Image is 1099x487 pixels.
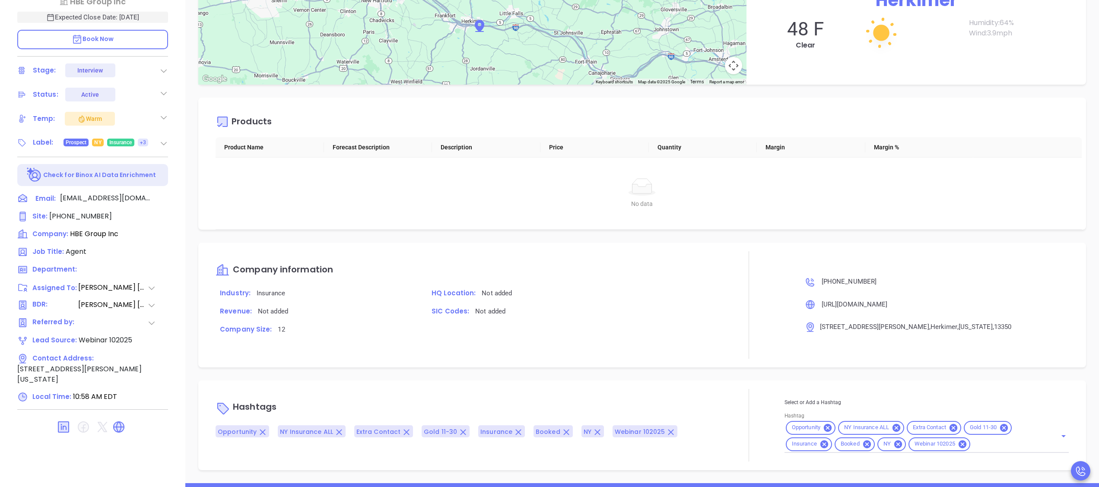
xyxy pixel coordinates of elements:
p: Humidity: 64 % [969,18,1077,28]
th: Price [540,137,649,158]
img: Ai-Enrich-DaqCidB-.svg [27,168,42,183]
span: Extra Contact [908,424,951,431]
div: Booked [835,437,875,451]
img: Google [200,73,229,85]
span: Prospect [66,138,87,147]
span: Extra Contact [356,427,400,436]
span: Webinar 102025 [615,427,665,436]
span: Company information [233,263,333,275]
div: NY [877,437,906,451]
div: Temp: [33,112,55,125]
span: Referred by: [32,317,77,328]
p: Wind: 3.9 mph [969,28,1077,38]
p: Select or Add a Hashtag [785,398,1069,407]
th: Product Name [216,137,324,158]
span: Webinar 102025 [909,440,960,448]
div: Webinar 102025 [908,437,970,451]
span: , 13350 [993,323,1012,331]
div: Extra Contact [907,421,961,435]
span: [PHONE_NUMBER] [822,278,877,285]
span: NY Insurance ALL [280,427,333,436]
div: No data [226,199,1058,209]
span: Insurance [480,427,512,436]
span: NY [878,440,896,448]
span: Not added [482,289,512,297]
span: NY Insurance ALL [839,424,894,431]
span: Not added [258,307,288,315]
span: [URL][DOMAIN_NAME] [822,300,888,308]
span: 12 [278,326,285,333]
button: Map camera controls [725,57,742,74]
span: Contact Address: [32,354,94,363]
span: Webinar 102025 [79,335,132,345]
p: Clear [755,40,855,51]
span: Opportunity [218,427,257,436]
span: Site : [32,212,48,221]
span: HBE Group Inc [70,229,118,239]
span: +3 [140,138,146,147]
span: NY [584,427,591,436]
span: Not added [475,307,505,315]
span: Insurance [109,138,132,147]
div: Gold 11-30 [964,421,1012,435]
label: Hashtag [785,413,804,418]
span: Email: [35,193,56,204]
button: Keyboard shortcuts [596,79,633,85]
span: Industry: [220,288,251,297]
span: 10:58 AM EDT [73,392,117,402]
div: Interview [77,63,103,77]
th: Description [432,137,540,158]
span: NY [94,138,101,147]
span: Agent [66,247,86,256]
div: Warm [77,114,102,124]
span: Company Size: [220,325,272,334]
span: SIC Codes: [432,307,469,316]
span: Company: [32,229,68,238]
span: , Herkimer [929,323,957,331]
button: Open [1058,430,1070,442]
p: 48 F [755,18,855,40]
span: [PERSON_NAME] [PERSON_NAME] [78,300,147,310]
div: Label: [33,136,54,149]
span: Booked [536,427,560,436]
div: Active [81,88,99,101]
a: Open this area in Google Maps (opens a new window) [200,73,229,85]
div: Stage: [33,64,56,77]
span: Insurance [787,440,822,448]
div: NY Insurance ALL [838,421,904,435]
span: Department: [32,265,77,274]
span: HQ Location: [432,288,476,297]
a: Terms (opens in new tab) [690,79,704,85]
span: Local Time: [32,392,71,401]
p: Expected Close Date: [DATE] [17,12,168,23]
span: [PHONE_NUMBER] [49,211,112,221]
div: Status: [33,88,58,101]
span: Map data ©2025 Google [638,79,685,84]
span: Lead Source: [32,335,77,345]
span: [EMAIL_ADDRESS][DOMAIN_NAME] [60,193,151,203]
span: Job Title: [32,247,64,256]
span: , [US_STATE] [957,323,993,331]
span: Revenue: [220,307,252,316]
span: Insurance [257,289,285,297]
a: Report a map error [709,79,744,84]
span: Gold 11-30 [965,424,1002,431]
div: Insurance [786,437,832,451]
span: Hashtags [233,401,276,413]
span: [STREET_ADDRESS][PERSON_NAME] [820,323,929,331]
div: Opportunity [786,421,835,435]
th: Margin % [865,137,974,158]
span: Opportunity [787,424,826,431]
span: [STREET_ADDRESS][PERSON_NAME][US_STATE] [17,364,142,384]
a: Company information [216,265,333,275]
th: Quantity [649,137,757,158]
span: Assigned To: [32,283,77,293]
th: Forecast Description [324,137,432,158]
p: Check for Binox AI Data Enrichment [43,171,156,180]
span: [PERSON_NAME] [PERSON_NAME] [78,282,147,293]
th: Margin [757,137,865,158]
span: BDR: [32,300,77,310]
div: Products [232,117,272,129]
span: Booked [835,440,865,448]
span: Gold 11-30 [424,427,457,436]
